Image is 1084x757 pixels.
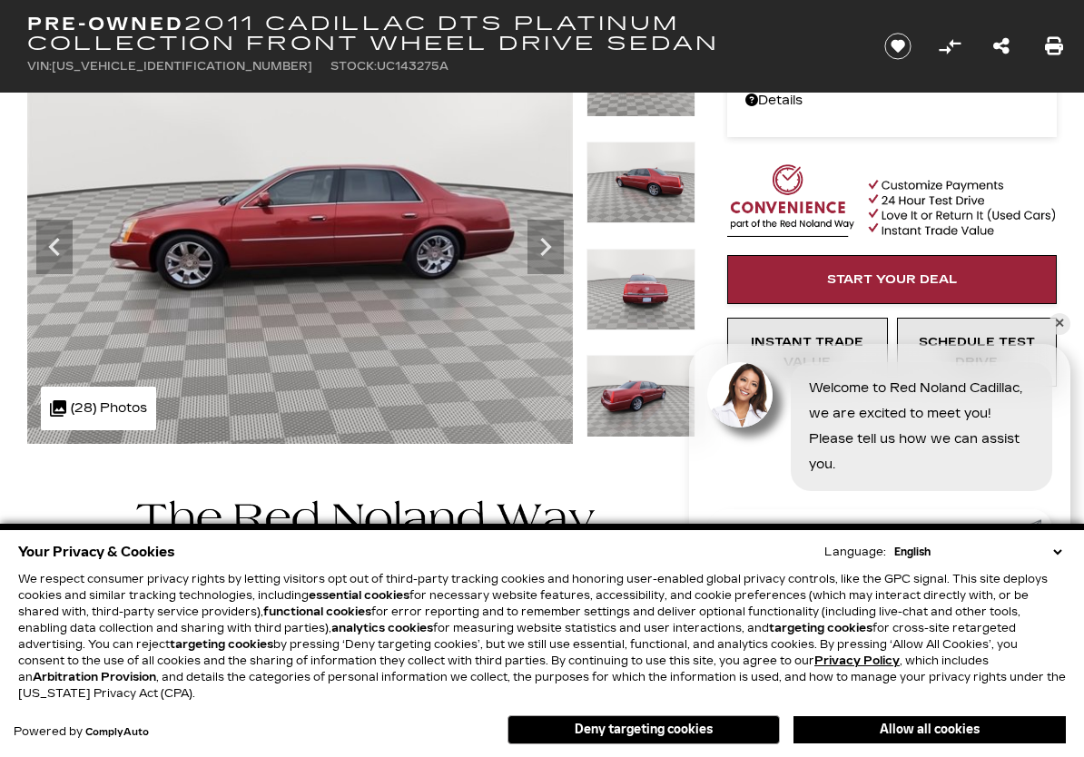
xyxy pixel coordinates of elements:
[586,249,695,331] img: Used 2011 Crystal Red Tintcoat Exterior Color Cadillac Platinum Collection image 7
[18,571,1066,702] p: We respect consumer privacy rights by letting visitors opt out of third-party tracking cookies an...
[27,34,573,444] img: Used 2011 Crystal Red Tintcoat Exterior Color Cadillac Platinum Collection image 5
[586,355,695,437] img: Used 2011 Crystal Red Tintcoat Exterior Color Cadillac Platinum Collection image 8
[890,544,1066,560] select: Language Select
[993,34,1010,59] a: Share this Pre-Owned 2011 Cadillac DTS Platinum Collection Front Wheel Drive Sedan
[707,362,773,428] img: Agent profile photo
[33,671,156,683] strong: Arbitration Provision
[263,605,371,618] strong: functional cookies
[769,622,872,634] strong: targeting cookies
[936,33,963,60] button: Compare Vehicle
[309,589,409,602] strong: essential cookies
[827,272,958,287] span: Start Your Deal
[330,60,377,73] span: Stock:
[85,727,149,738] a: ComplyAuto
[377,60,448,73] span: UC143275A
[586,142,695,224] img: Used 2011 Crystal Red Tintcoat Exterior Color Cadillac Platinum Collection image 6
[814,654,900,667] u: Privacy Policy
[14,726,149,738] div: Powered by
[793,716,1066,743] button: Allow all cookies
[919,335,1035,369] span: Schedule Test Drive
[751,335,863,369] span: Instant Trade Value
[27,60,52,73] span: VIN:
[745,88,1039,113] a: Details
[331,622,433,634] strong: analytics cookies
[791,362,1052,491] div: Welcome to Red Noland Cadillac, we are excited to meet you! Please tell us how we can assist you.
[52,60,312,73] span: [US_VEHICLE_IDENTIFICATION_NUMBER]
[1045,34,1063,59] a: Print this Pre-Owned 2011 Cadillac DTS Platinum Collection Front Wheel Drive Sedan
[727,318,888,387] a: Instant Trade Value
[527,220,564,274] div: Next
[170,638,273,651] strong: targeting cookies
[727,255,1057,304] a: Start Your Deal
[27,13,184,34] strong: Pre-Owned
[707,509,1020,549] input: Enter your message
[824,546,886,557] div: Language:
[508,715,780,744] button: Deny targeting cookies
[18,539,175,565] span: Your Privacy & Cookies
[1020,509,1052,549] a: Submit
[27,14,853,54] h1: 2011 Cadillac DTS Platinum Collection Front Wheel Drive Sedan
[897,318,1058,387] a: Schedule Test Drive
[36,220,73,274] div: Previous
[41,387,156,430] div: (28) Photos
[878,32,918,61] button: Save vehicle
